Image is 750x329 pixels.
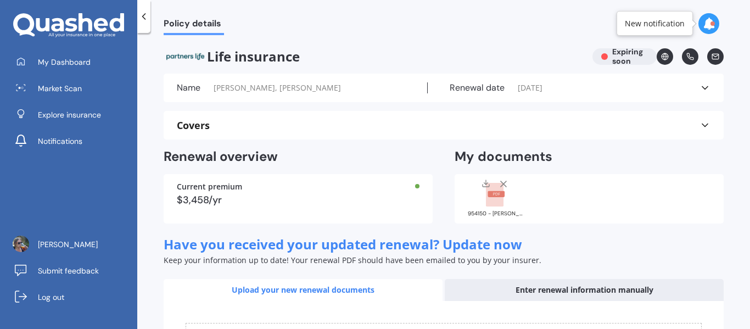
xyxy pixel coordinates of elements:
span: Have you received your updated renewal? Update now [164,235,522,253]
a: Submit feedback [8,260,137,282]
span: Keep your information up to date! Your renewal PDF should have been emailed to you by your insurer. [164,255,541,265]
span: [PERSON_NAME] [38,239,98,250]
a: Log out [8,286,137,308]
a: Market Scan [8,77,137,99]
span: Market Scan [38,83,82,94]
div: New notification [625,18,685,29]
a: My Dashboard [8,51,137,73]
span: Notifications [38,136,82,147]
div: Upload your new renewal documents [164,279,443,301]
div: Enter renewal information manually [445,279,724,301]
div: 954150 - Petersen.pdf [468,211,523,216]
span: Log out [38,292,64,303]
a: Explore insurance [8,104,137,126]
span: My Dashboard [38,57,91,68]
span: Explore insurance [38,109,101,120]
a: [PERSON_NAME] [8,233,137,255]
h2: My documents [455,148,552,165]
img: PartnerLife.png [164,48,207,65]
label: Renewal date [450,82,505,93]
span: Policy details [164,18,224,33]
span: Life insurance [164,48,584,65]
a: Notifications [8,130,137,152]
span: [PERSON_NAME], [PERSON_NAME] [214,82,341,93]
span: Submit feedback [38,265,99,276]
div: Current premium [177,183,419,191]
span: [DATE] [518,82,542,93]
div: Covers [177,120,710,131]
h2: Renewal overview [164,148,433,165]
img: 326772d606b20c2f13dfa621015bbba2 [13,236,29,252]
div: $3,458/yr [177,195,419,205]
label: Name [177,82,200,93]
